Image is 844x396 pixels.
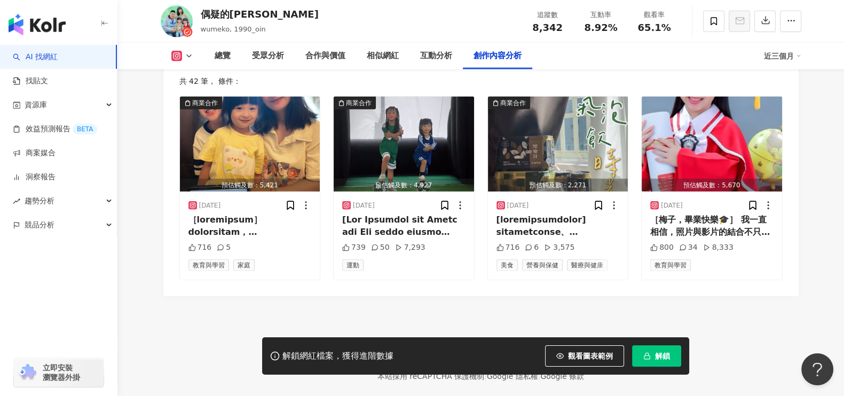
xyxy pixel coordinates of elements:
[661,201,683,210] div: [DATE]
[538,372,541,381] span: |
[13,197,20,205] span: rise
[703,242,733,253] div: 8,333
[346,98,372,108] div: 商業合作
[13,124,97,134] a: 效益預測報告BETA
[632,345,681,367] button: 解鎖
[507,201,529,210] div: [DATE]
[420,50,452,62] div: 互動分析
[679,242,698,253] div: 34
[642,179,782,192] div: 預估觸及數：5,670
[544,242,574,253] div: 3,575
[567,259,608,271] span: 醫療與健康
[487,372,538,381] a: Google 隱私權
[9,14,66,35] img: logo
[25,189,54,213] span: 趨勢分析
[13,172,56,183] a: 洞察報告
[215,50,231,62] div: 總覽
[496,259,518,271] span: 美食
[540,372,584,381] a: Google 條款
[201,25,266,33] span: wumeko, 1990_oin
[13,148,56,159] a: 商案媒合
[161,5,193,37] img: KOL Avatar
[305,50,345,62] div: 合作與價值
[188,259,229,271] span: 教育與學習
[584,22,617,33] span: 8.92%
[192,98,218,108] div: 商業合作
[282,351,393,362] div: 解鎖網紅檔案，獲得進階數據
[488,179,628,192] div: 預估觸及數：2,271
[642,97,782,192] button: 預估觸及數：5,670
[525,242,539,253] div: 6
[25,93,47,117] span: 資源庫
[180,179,320,192] div: 預估觸及數：5,421
[764,47,801,65] div: 近三個月
[233,259,255,271] span: 家庭
[488,97,628,192] img: post-image
[642,97,782,192] img: post-image
[655,352,670,360] span: 解鎖
[334,97,474,192] button: 商業合作預估觸及數：4,927
[13,52,58,62] a: searchAI 找網紅
[488,97,628,192] button: 商業合作預估觸及數：2,271
[545,345,624,367] button: 觀看圖表範例
[395,242,425,253] div: 7,293
[188,214,312,238] div: ［loremipsum］ dolorsitam， consecteturadipiscing。 elitseddoeiusmodtemporin， utlaboreetd， magnaaliqu...
[650,259,691,271] span: 教育與學習
[377,370,584,383] span: 本站採用 reCAPTCHA 保護機制
[634,10,675,20] div: 觀看率
[650,214,774,238] div: ［梅子，畢業快樂🎓］ 我一直相信，照片與影片的結合不只是紀錄而已。 那些看似平凡的過程，其實一點都不簡單。 妳在幼兒園總總的一切，不單單只是畫面！ 而是，妳次次成長後綻放光彩的時刻。 這一天的天...
[217,242,231,253] div: 5
[180,97,320,192] img: post-image
[334,97,474,192] img: post-image
[496,242,520,253] div: 716
[367,50,399,62] div: 相似網紅
[522,259,563,271] span: 營養與保健
[581,10,621,20] div: 互動率
[342,214,466,238] div: [Lor Ipsumdol sit Ametc adi Eli seddo eiusmo TEMp] incididunt， utlaboreetdolor，magnaaliq。 en， Adm...
[500,98,526,108] div: 商業合作
[17,364,38,381] img: chrome extension
[199,201,221,210] div: [DATE]
[188,242,212,253] div: 716
[43,363,80,382] span: 立即安裝 瀏覽器外掛
[13,76,48,86] a: 找貼文
[179,77,783,85] div: 共 42 筆 ， 條件：
[14,358,104,387] a: chrome extension立即安裝 瀏覽器外掛
[650,242,674,253] div: 800
[353,201,375,210] div: [DATE]
[25,213,54,237] span: 競品分析
[334,179,474,192] div: 預估觸及數：4,927
[637,22,671,33] span: 65.1%
[342,242,366,253] div: 739
[484,372,487,381] span: |
[568,352,613,360] span: 觀看圖表範例
[252,50,284,62] div: 受眾分析
[201,7,319,21] div: 偶疑的[PERSON_NAME]
[371,242,390,253] div: 50
[180,97,320,192] button: 商業合作預估觸及數：5,421
[342,259,364,271] span: 運動
[527,10,568,20] div: 追蹤數
[474,50,522,62] div: 創作內容分析
[496,214,620,238] div: [loremipsumdolor] sitametconse、adipiscin， elitseddoeiusmod：「tem。」 in，UtLabo etdolorema。 al，enim A...
[532,22,563,33] span: 8,342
